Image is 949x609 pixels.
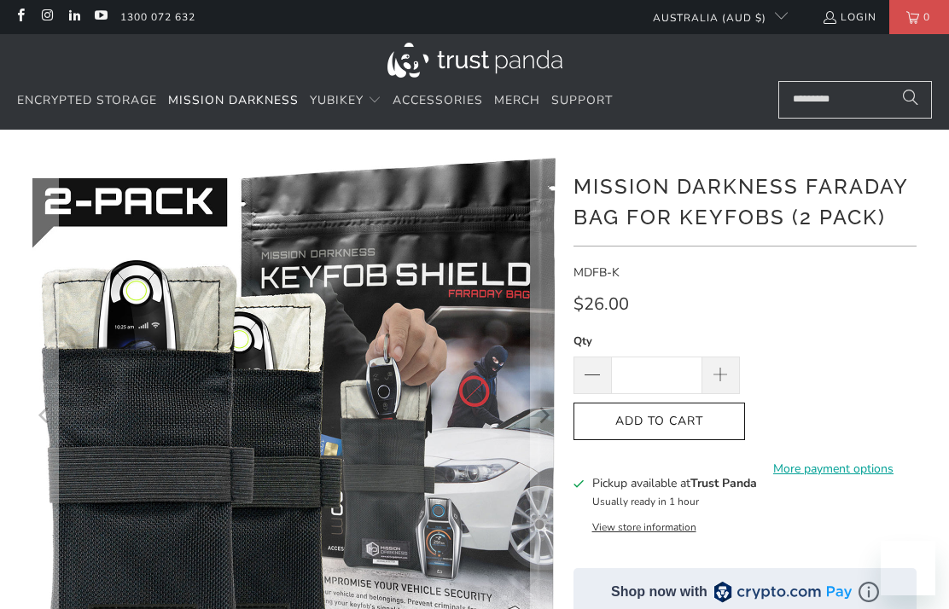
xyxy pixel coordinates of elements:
[551,81,613,121] a: Support
[822,8,876,26] a: Login
[17,92,157,108] span: Encrypted Storage
[573,403,745,441] button: Add to Cart
[750,460,917,478] a: More payment options
[778,81,932,119] input: Search...
[573,293,629,316] span: $26.00
[17,81,157,121] a: Encrypted Storage
[592,520,696,534] button: View store information
[573,168,917,233] h1: Mission Darkness Faraday Bag for Keyfobs (2 pack)
[591,415,727,429] span: Add to Cart
[39,10,54,24] a: Trust Panda Australia on Instagram
[592,495,699,508] small: Usually ready in 1 hour
[573,332,740,351] label: Qty
[67,10,81,24] a: Trust Panda Australia on LinkedIn
[611,583,707,601] div: Shop now with
[310,92,364,108] span: YubiKey
[592,474,757,492] h3: Pickup available at
[387,43,562,78] img: Trust Panda Australia
[690,475,757,491] b: Trust Panda
[120,8,195,26] a: 1300 072 632
[393,81,483,121] a: Accessories
[889,81,932,119] button: Search
[13,10,27,24] a: Trust Panda Australia on Facebook
[310,81,381,121] summary: YubiKey
[168,81,299,121] a: Mission Darkness
[168,92,299,108] span: Mission Darkness
[93,10,108,24] a: Trust Panda Australia on YouTube
[17,81,613,121] nav: Translation missing: en.navigation.header.main_nav
[551,92,613,108] span: Support
[573,264,620,281] span: MDFB-K
[881,541,935,595] iframe: Button to launch messaging window
[494,81,540,121] a: Merch
[494,92,540,108] span: Merch
[393,92,483,108] span: Accessories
